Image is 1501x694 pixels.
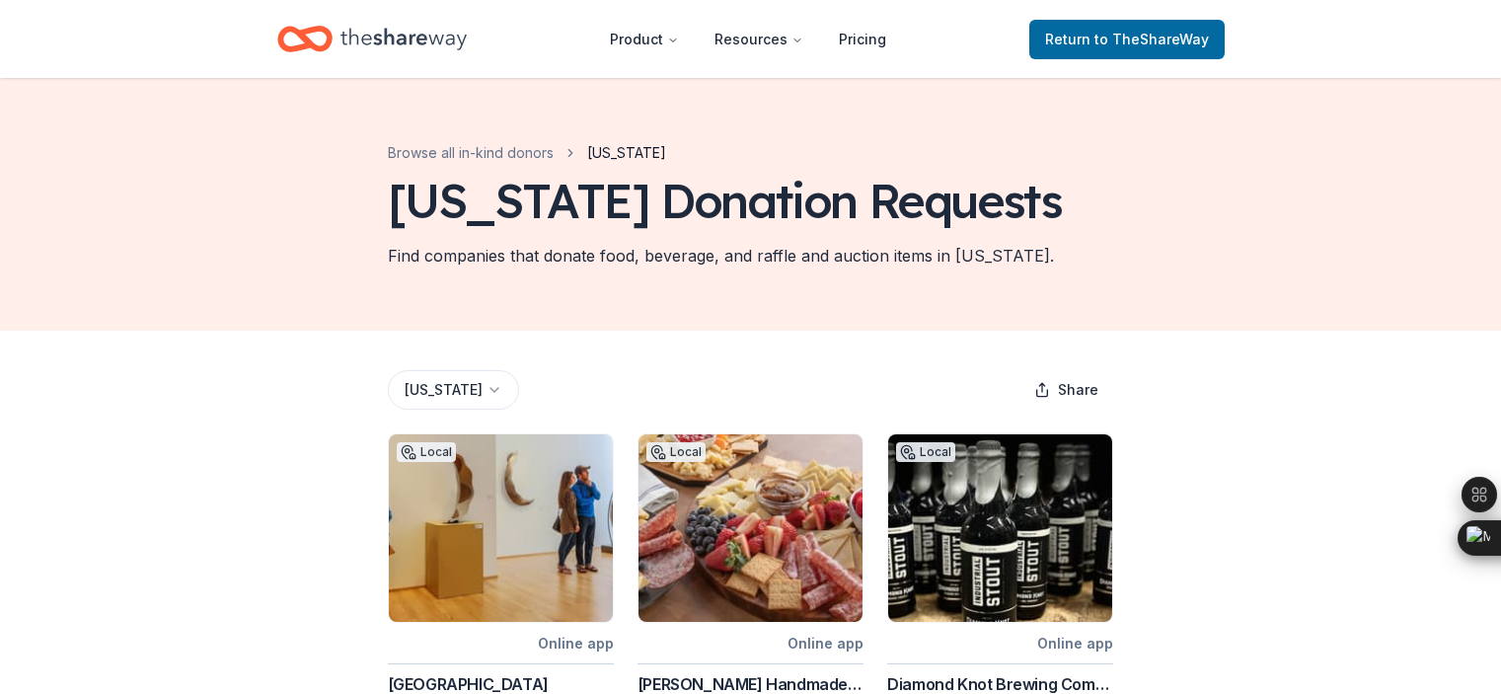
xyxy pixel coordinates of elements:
div: Local [397,442,456,462]
img: Image for Bainbridge Island Museum of Art [389,434,613,622]
div: Online app [538,631,614,655]
nav: breadcrumb [388,141,666,165]
button: Resources [699,20,819,59]
a: Returnto TheShareWay [1029,20,1225,59]
span: [US_STATE] [587,141,666,165]
button: Share [1018,370,1114,410]
button: Product [594,20,695,59]
nav: Main [594,16,902,62]
a: Browse all in-kind donors [388,141,554,165]
div: Local [646,442,706,462]
div: [US_STATE] Donation Requests [388,173,1062,228]
img: Image for Diamond Knot Brewing Company [888,434,1112,622]
div: Find companies that donate food, beverage, and raffle and auction items in [US_STATE]. [388,244,1054,268]
a: Home [277,16,467,62]
span: Return [1045,28,1209,51]
span: Share [1058,378,1098,402]
a: Pricing [823,20,902,59]
div: Local [896,442,955,462]
div: Online app [788,631,863,655]
span: to TheShareWay [1094,31,1209,47]
img: Image for Beecher's Handmade Cheese [638,434,863,622]
div: Online app [1037,631,1113,655]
